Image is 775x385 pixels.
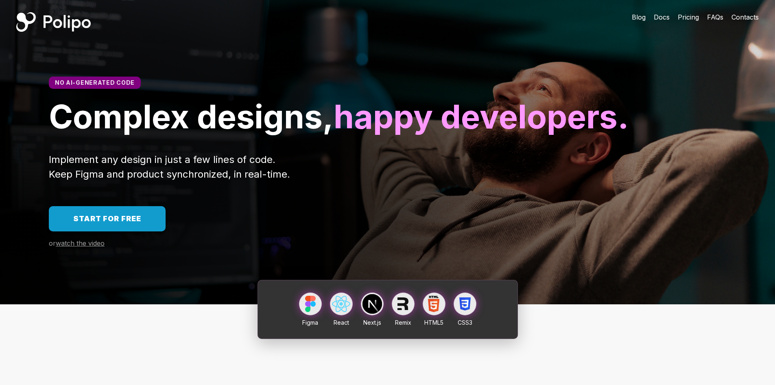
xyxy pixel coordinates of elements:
a: Contacts [731,12,759,22]
span: Complex designs, [49,97,334,136]
a: Blog [632,12,646,22]
span: watch the video [56,239,105,247]
span: Implement any design in just a few lines of code. Keep Figma and product synchronized, in real-time. [49,154,290,180]
span: or [49,239,56,247]
span: Pricing [678,13,699,21]
a: orwatch the video [49,240,105,247]
span: Contacts [731,13,759,21]
span: Remix [395,319,411,326]
span: CSS3 [458,319,472,326]
a: Docs [654,12,670,22]
span: happy developers. [334,97,629,136]
a: Start for free [49,206,166,231]
span: No AI-generated code [55,79,135,86]
span: Docs [654,13,670,21]
span: React [334,319,349,326]
a: Pricing [678,12,699,22]
span: Blog [632,13,646,21]
a: FAQs [707,12,723,22]
span: Start for free [73,214,141,223]
span: Next.js [363,319,381,326]
span: Figma [302,319,318,326]
span: HTML5 [424,319,443,326]
span: FAQs [707,13,723,21]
